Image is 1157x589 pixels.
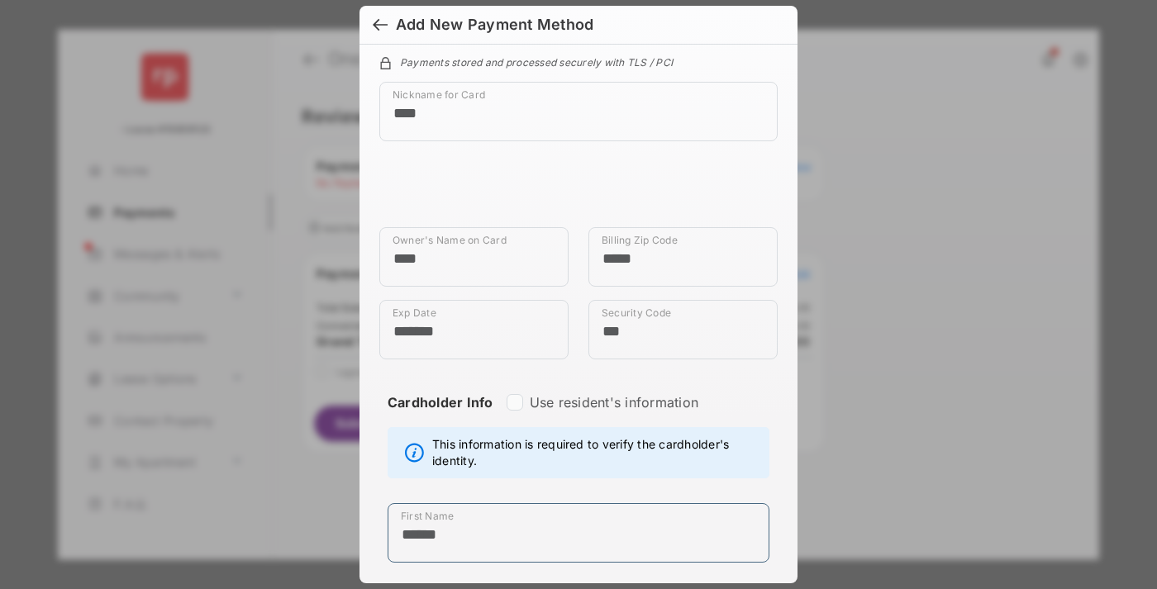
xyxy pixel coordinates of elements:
label: Use resident's information [530,394,698,411]
div: Add New Payment Method [396,16,593,34]
div: Payments stored and processed securely with TLS / PCI [379,54,778,69]
strong: Cardholder Info [388,394,493,440]
iframe: Credit card field [379,154,778,227]
span: This information is required to verify the cardholder's identity. [432,436,760,469]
